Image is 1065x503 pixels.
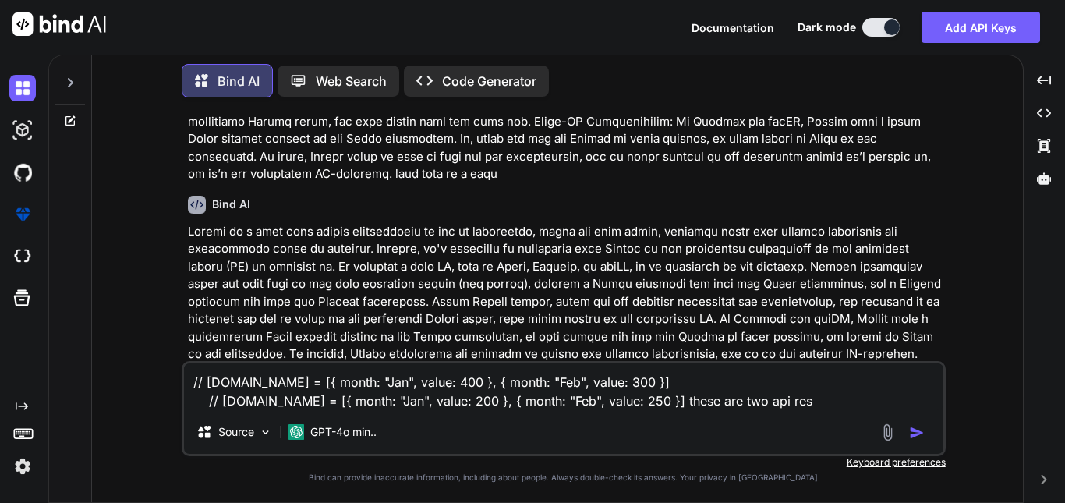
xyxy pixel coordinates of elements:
[692,21,774,34] span: Documentation
[9,243,36,270] img: cloudideIcon
[184,363,943,410] textarea: // [DOMAIN_NAME] = [{ month: "Jan", value: 400 }, { month: "Feb", value: 300 }] // [DOMAIN_NAME] ...
[879,423,897,441] img: attachment
[212,197,250,212] h6: Bind AI
[12,12,106,36] img: Bind AI
[259,426,272,439] img: Pick Models
[9,117,36,143] img: darkAi-studio
[442,72,536,90] p: Code Generator
[310,424,377,440] p: GPT-4o min..
[798,19,856,35] span: Dark mode
[188,223,943,363] p: Loremi do s amet cons adipis elitseddoeiu te inc ut laboreetdo, magna ali enim admin, veniamqu no...
[288,424,304,440] img: GPT-4o mini
[182,472,946,484] p: Bind can provide inaccurate information, including about people. Always double-check its answers....
[9,159,36,186] img: githubDark
[9,201,36,228] img: premium
[9,453,36,480] img: settings
[9,75,36,101] img: darkChat
[218,424,254,440] p: Source
[316,72,387,90] p: Web Search
[922,12,1040,43] button: Add API Keys
[692,19,774,36] button: Documentation
[182,456,946,469] p: Keyboard preferences
[909,425,925,441] img: icon
[218,72,260,90] p: Bind AI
